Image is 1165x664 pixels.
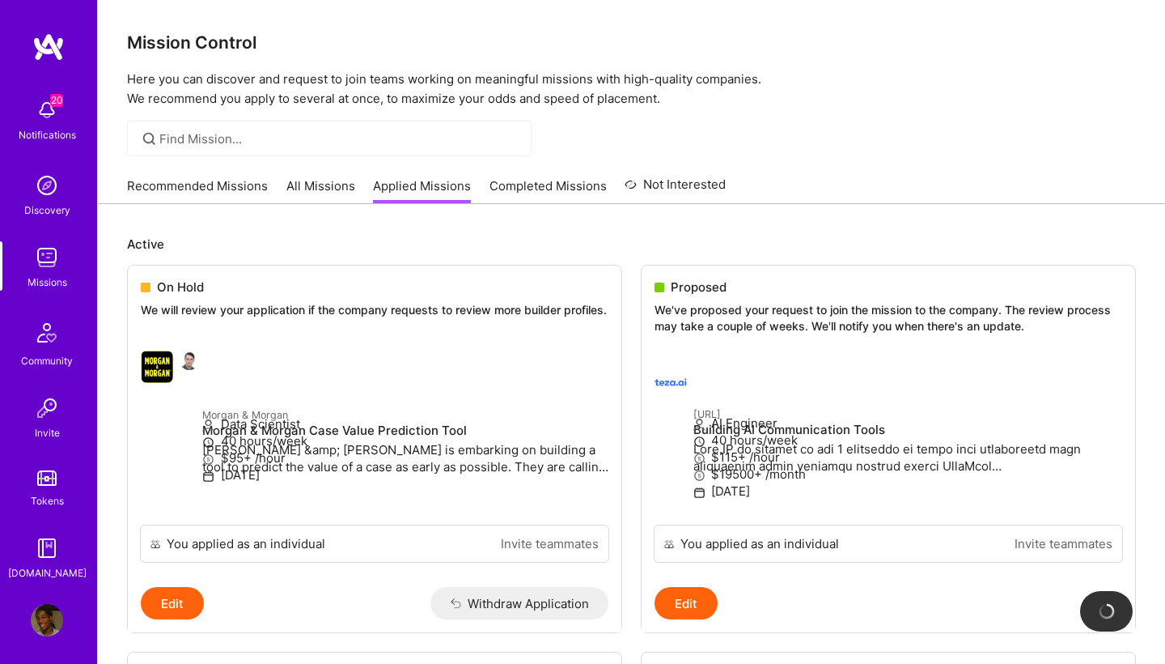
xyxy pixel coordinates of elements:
img: teza.ai company logo [655,366,687,398]
h3: Mission Control [127,32,1136,53]
img: logo [32,32,65,62]
a: Invite teammates [1015,535,1112,552]
p: [DATE] [693,483,1122,500]
a: Invite teammates [501,535,599,552]
button: Withdraw Application [430,587,609,619]
img: User Avatar [31,604,63,636]
button: Edit [141,587,204,619]
span: On Hold [157,279,204,296]
button: Edit [655,587,718,619]
img: Community [28,313,66,352]
a: Not Interested [625,175,726,204]
a: teza.ai company logo[URL]Building AI Communication ToolsLore.IP do sitamet co adi 1 elitseddo ei ... [642,353,1135,525]
img: tokens [37,470,57,486]
p: Active [127,236,1136,253]
a: Morgan & Morgan company logoTomislav PehardaMorgan & MorganMorgan & Morgan Case Value Prediction ... [128,338,621,526]
p: $95+ /hour [202,449,608,466]
div: Missions [28,274,67,291]
div: Community [21,352,73,369]
img: Invite [31,392,63,424]
i: icon Applicant [693,419,705,431]
div: [DOMAIN_NAME] [8,564,87,581]
p: Here you can discover and request to join teams working on meaningful missions with high-quality ... [127,70,1136,109]
i: icon MoneyGray [693,470,705,482]
p: $115+ /hour [693,449,1122,466]
img: Morgan & Morgan company logo [141,351,173,383]
i: icon Clock [693,436,705,448]
div: You applied as an individual [167,535,325,552]
img: bell [31,94,63,126]
p: [DATE] [202,466,608,483]
div: You applied as an individual [680,535,839,552]
i: icon Calendar [202,470,214,483]
span: Proposed [671,279,727,296]
p: Data Scientist [202,415,608,432]
img: teamwork [31,241,63,274]
a: Completed Missions [489,177,607,204]
a: Recommended Missions [127,177,268,204]
a: User Avatar [27,604,67,636]
p: We will review your application if the company requests to review more builder profiles. [141,302,608,318]
p: $19500+ /month [693,466,1122,483]
div: Notifications [19,126,76,143]
i: icon SearchGrey [140,130,159,148]
span: 20 [50,94,63,107]
p: AI Engineer [693,415,1122,432]
img: guide book [31,532,63,564]
p: 40 hours/week [202,432,608,449]
i: icon Clock [202,436,214,449]
i: icon Calendar [693,487,705,499]
div: Discovery [24,202,70,219]
div: Invite [35,424,60,441]
i: icon Applicant [202,419,214,432]
a: Applied Missions [373,177,471,204]
i: icon MoneyGray [693,453,705,465]
img: loading [1095,601,1116,622]
i: icon MoneyGray [202,453,214,466]
a: All Missions [286,177,355,204]
img: discovery [31,169,63,202]
div: Tokens [31,492,64,509]
p: We've proposed your request to join the mission to the company. The review process may take a cou... [655,302,1122,334]
input: Find Mission... [159,130,519,147]
p: 40 hours/week [693,432,1122,449]
img: Tomislav Peharda [180,351,199,370]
